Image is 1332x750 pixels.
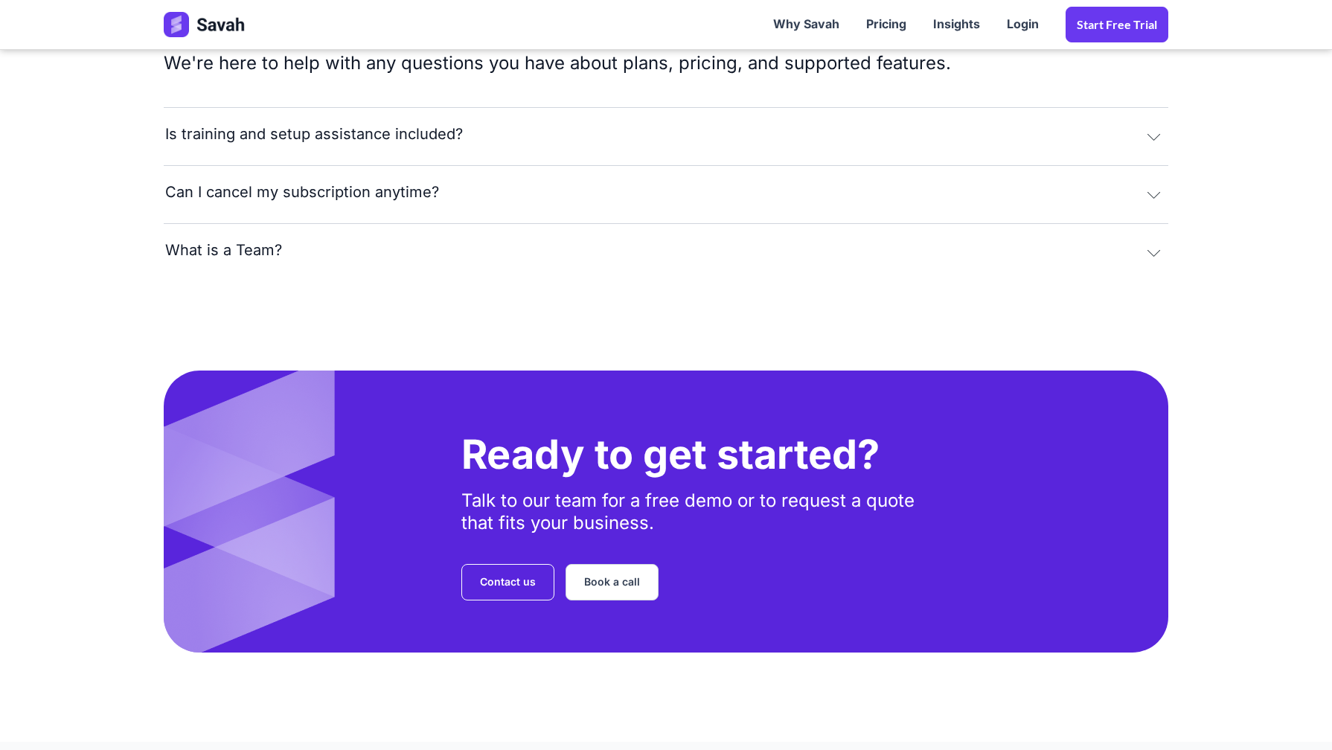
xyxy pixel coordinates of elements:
a: Start Free trial [1066,7,1168,42]
a: Pricing [853,1,920,48]
div: Is training and setup assistance included? [165,126,463,143]
a: Insights [920,1,993,48]
iframe: Chat Widget [1258,679,1332,750]
button: Is training and setup assistance included? [164,107,1168,161]
a: Why Savah [760,1,853,48]
div: Talk to our team for a free demo or to request a quote that fits your business. [461,490,938,534]
button: Can I cancel my subscription anytime? [164,165,1168,219]
h1: Ready to get started? [461,430,938,478]
a: Contact us [461,564,554,600]
button: What is a Team? [164,223,1168,278]
a: Book a call [566,564,659,600]
div: Can I cancel my subscription anytime? [165,184,439,201]
a: Login [993,1,1052,48]
div: We're here to help with any questions you have about plans, pricing, and supported features. [164,49,951,77]
div: What is a Team? [165,242,282,259]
